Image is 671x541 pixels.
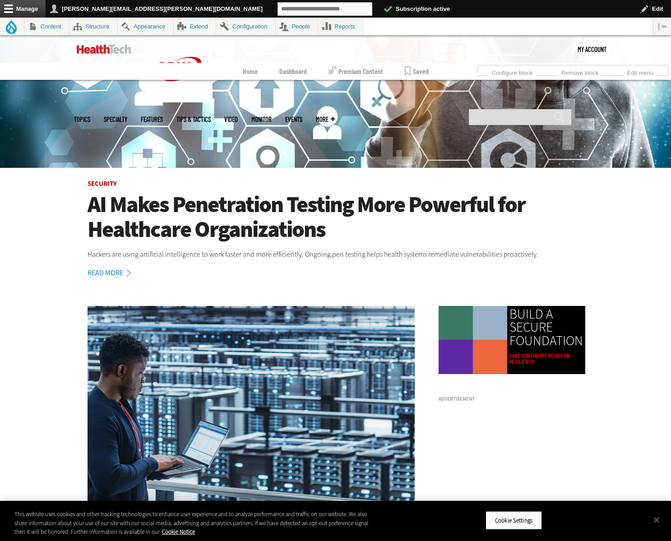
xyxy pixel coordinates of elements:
div: This website uses cookies and other tracking technologies to enhance user experience and to analy... [14,510,369,536]
img: Home [145,36,213,102]
a: Premium Content [329,63,383,80]
a: engineer with laptop overlooking data center [88,306,415,504]
a: Edit menu [624,67,657,77]
a: Appearance [118,18,173,35]
span: More [316,116,335,123]
img: Home [77,45,131,54]
img: Colorful animated shapes [439,306,507,375]
span: Topics [74,116,90,123]
a: CDW [145,95,213,105]
iframe: advertisement [439,405,574,518]
a: Video [224,116,238,123]
a: Features [141,116,163,123]
a: Saved [405,63,429,80]
a: Events [285,116,302,123]
a: Security [88,179,117,188]
a: Configure block [488,67,536,77]
p: Hackers are using artificial intelligence to work faster and more efficiently. Ongoing pen testin... [88,249,584,260]
div: User menu [578,36,606,63]
a: More information about your privacy [162,528,195,536]
a: AI Makes Penetration Testing More Powerful for Healthcare Organizations [88,192,584,242]
a: Home [243,63,258,80]
button: Vertical orientation [653,18,671,35]
button: Close [647,510,666,530]
a: Configuration [216,18,275,35]
h3: Advertisement [439,397,574,402]
span: Specialty [104,116,127,123]
a: Dashboard [279,63,307,80]
a: BUILD A SECURE FOUNDATION [509,308,583,347]
a: Remove block [558,67,602,77]
a: People [276,18,318,35]
a: My Account [578,36,606,63]
button: Cookie Settings [486,511,542,530]
a: Care continuity relies on resiliency. [509,353,583,365]
a: Structure [69,18,117,35]
img: engineer with laptop overlooking data center [88,306,415,503]
a: Read More [88,269,141,277]
a: Reports [318,18,363,35]
a: MonITor [251,116,272,123]
a: Content [24,18,69,35]
a: Tips & Tactics [176,116,211,123]
a: Extend [174,18,216,35]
